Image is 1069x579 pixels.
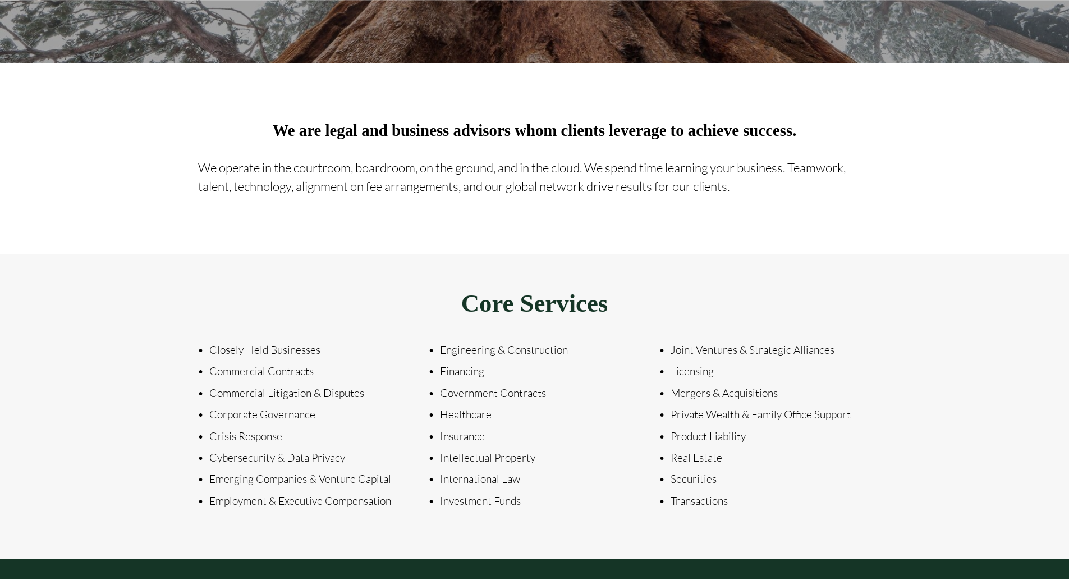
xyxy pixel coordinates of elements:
p: Corporate Governance [209,407,410,423]
p: Employment & Executive Compensation [209,493,410,509]
p: Emerging Companies & Venture Capital [209,471,410,487]
p: Financing [440,363,640,380]
p: Investment Funds [440,493,640,509]
p: Commercial Litigation & Disputes [209,385,410,402]
p: Product Liability [671,428,871,445]
p: Securities [671,471,871,487]
h3: We are legal and business advisors whom clients leverage to achieve success. [198,121,871,140]
p: Joint Ventures & Strategic Alliances [671,342,871,358]
p: Government Contracts [440,385,640,402]
p: Engineering & Construction [440,342,640,358]
p: We operate in the courtroom, boardroom, on the ground, and in the cloud. We spend time learning y... [198,158,871,196]
p: Closely Held Businesses [209,342,410,358]
p: Real Estate [671,450,871,466]
p: Licensing [671,363,871,380]
p: Transactions [671,493,871,509]
p: Intellectual Property [440,450,640,466]
p: Commercial Contracts [209,363,410,380]
p: Healthcare [440,407,640,423]
p: International Law [440,471,640,487]
p: Insurance [440,428,640,445]
p: Mergers & Acquisitions [671,385,871,402]
p: Cybersecurity & Data Privacy [209,450,410,466]
h2: Core Services [198,290,871,318]
p: Private Wealth & Family Office Support [671,407,871,423]
p: Crisis Response [209,428,410,445]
